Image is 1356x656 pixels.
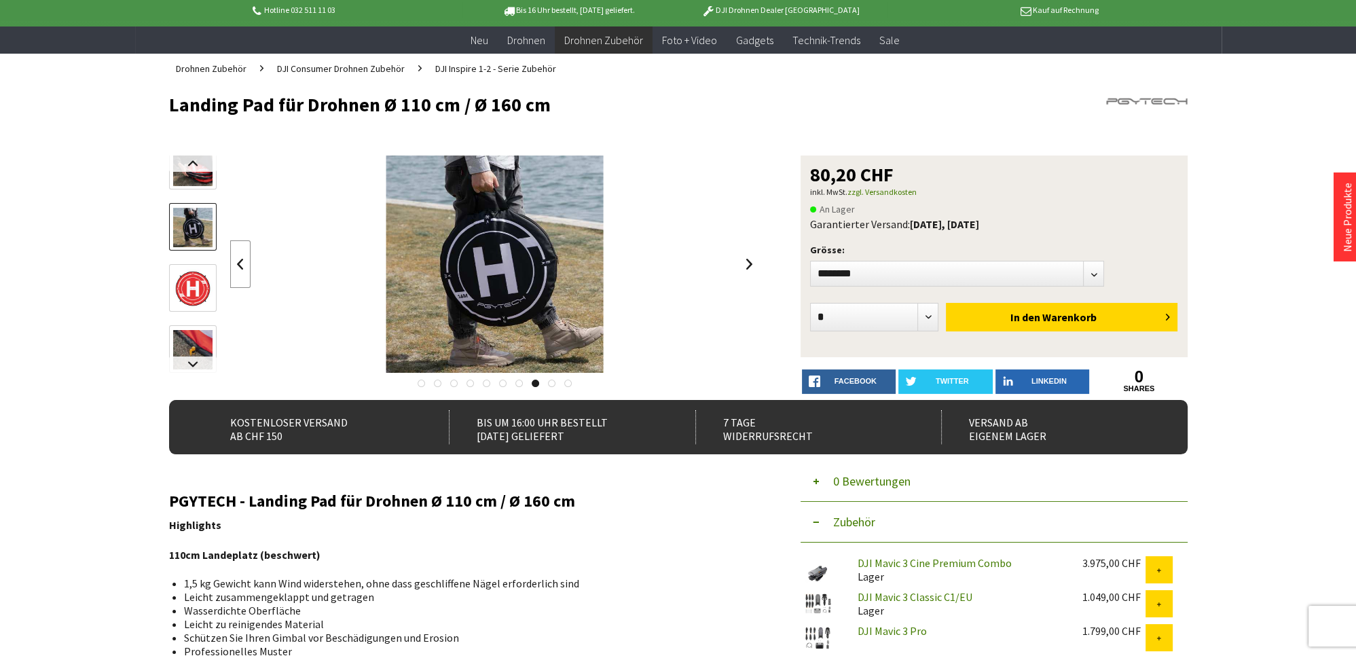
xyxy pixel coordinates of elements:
a: 0 [1092,369,1186,384]
span: Drohnen [507,33,545,47]
a: Neu [461,26,498,54]
span: twitter [936,377,969,385]
b: [DATE], [DATE] [910,217,979,231]
span: Gadgets [736,33,773,47]
a: Drohnen [498,26,555,54]
div: Lager [847,556,1071,583]
span: facebook [835,377,877,385]
a: Drohnen Zubehör [555,26,653,54]
img: DJI Mavic 3 Classic C1/EU [801,590,835,617]
a: Foto + Video [653,26,727,54]
p: Kauf auf Rechnung [887,2,1099,18]
a: zzgl. Versandkosten [847,187,917,197]
button: 0 Bewertungen [801,461,1188,502]
a: Neue Produkte [1340,183,1354,252]
p: Bis 16 Uhr bestellt, [DATE] geliefert. [462,2,674,18]
span: Drohnen Zubehör [176,62,246,75]
span: LinkedIn [1031,377,1067,385]
div: Garantierter Versand: [810,217,1178,231]
a: shares [1092,384,1186,393]
li: Wasserdichte Oberfläche [184,604,749,617]
img: DJI Mavic 3 Cine Premium Combo [801,556,835,590]
a: Gadgets [727,26,783,54]
p: Hotline 032 511 11 03 [250,2,462,18]
span: DJI Consumer Drohnen Zubehör [277,62,405,75]
a: DJI Inspire 1-2 - Serie Zubehör [428,54,563,84]
span: Neu [471,33,488,47]
div: Versand ab eigenem Lager [941,410,1158,444]
li: Schützen Sie Ihren Gimbal vor Beschädigungen und Erosion [184,631,749,644]
span: Foto + Video [662,33,717,47]
a: Drohnen Zubehör [169,54,253,84]
button: In den Warenkorb [946,303,1177,331]
span: Sale [879,33,900,47]
div: 3.975,00 CHF [1082,556,1146,570]
a: DJI Mavic 3 Classic C1/EU [858,590,972,604]
img: DJI Mavic 3 Pro [801,624,835,651]
a: twitter [898,369,993,394]
div: Kostenloser Versand ab CHF 150 [203,410,420,444]
strong: Highlights [169,518,221,532]
div: 7 Tage Widerrufsrecht [695,410,912,444]
div: 1.049,00 CHF [1082,590,1146,604]
div: 1.799,00 CHF [1082,624,1146,638]
li: Leicht zusammengeklappt und getragen [184,590,749,604]
span: DJI Inspire 1-2 - Serie Zubehör [435,62,556,75]
span: 80,20 CHF [810,165,894,184]
p: DJI Drohnen Dealer [GEOGRAPHIC_DATA] [674,2,886,18]
a: facebook [802,369,896,394]
a: LinkedIn [995,369,1090,394]
strong: 110cm Landeplatz (beschwert) [169,548,320,562]
span: Warenkorb [1042,310,1097,324]
h1: Landing Pad für Drohnen Ø 110 cm / Ø 160 cm [169,94,984,115]
span: Drohnen Zubehör [564,33,643,47]
li: Leicht zu reinigendes Material [184,617,749,631]
span: In den [1010,310,1040,324]
a: Sale [870,26,909,54]
div: Bis um 16:00 Uhr bestellt [DATE] geliefert [449,410,665,444]
span: An Lager [810,201,855,217]
div: Lager [847,590,1071,617]
a: Technik-Trends [783,26,870,54]
a: DJI Mavic 3 Cine Premium Combo [858,556,1012,570]
p: inkl. MwSt. [810,184,1178,200]
p: Grösse: [810,242,1178,258]
h2: PGYTECH - Landing Pad für Drohnen Ø 110 cm / Ø 160 cm [169,492,760,510]
a: DJI Consumer Drohnen Zubehör [270,54,411,84]
a: DJI Mavic 3 Pro [858,624,927,638]
span: Technik-Trends [792,33,860,47]
img: PGYTECH [1106,94,1188,109]
li: 1,5 kg Gewicht kann Wind widerstehen, ohne dass geschliffene Nägel erforderlich sind [184,577,749,590]
button: Zubehör [801,502,1188,543]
